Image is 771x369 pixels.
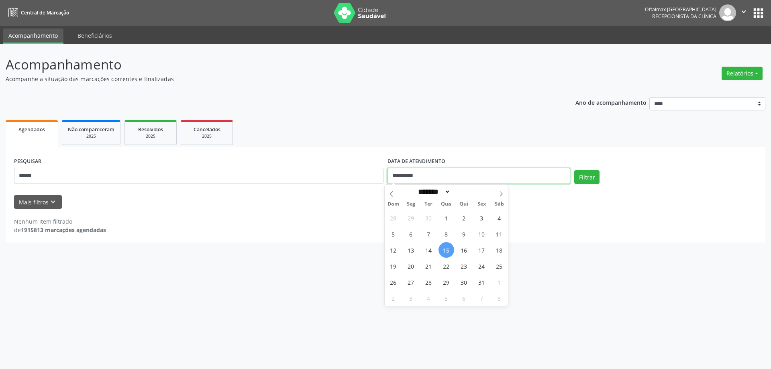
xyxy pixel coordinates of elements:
span: Resolvidos [138,126,163,133]
select: Month [416,188,451,196]
label: DATA DE ATENDIMENTO [388,155,445,168]
span: Outubro 12, 2025 [385,242,401,258]
div: Oftalmax [GEOGRAPHIC_DATA] [645,6,716,13]
button:  [736,4,751,21]
span: Outubro 31, 2025 [474,274,490,290]
span: Setembro 30, 2025 [421,210,436,226]
span: Dom [385,202,402,207]
span: Outubro 30, 2025 [456,274,472,290]
img: img [719,4,736,21]
span: Outubro 14, 2025 [421,242,436,258]
button: Filtrar [574,170,600,184]
span: Novembro 6, 2025 [456,290,472,306]
span: Outubro 28, 2025 [421,274,436,290]
span: Outubro 21, 2025 [421,258,436,274]
span: Outubro 13, 2025 [403,242,419,258]
strong: 1915813 marcações agendadas [21,226,106,234]
span: Outubro 15, 2025 [439,242,454,258]
i:  [739,7,748,16]
a: Beneficiários [72,29,118,43]
label: PESQUISAR [14,155,41,168]
div: 2025 [68,133,114,139]
div: 2025 [187,133,227,139]
span: Outubro 25, 2025 [492,258,507,274]
span: Outubro 1, 2025 [439,210,454,226]
button: Mais filtroskeyboard_arrow_down [14,195,62,209]
a: Acompanhamento [3,29,63,44]
span: Outubro 7, 2025 [421,226,436,242]
span: Outubro 26, 2025 [385,274,401,290]
span: Outubro 3, 2025 [474,210,490,226]
span: Novembro 3, 2025 [403,290,419,306]
span: Outubro 22, 2025 [439,258,454,274]
span: Outubro 20, 2025 [403,258,419,274]
span: Setembro 29, 2025 [403,210,419,226]
span: Setembro 28, 2025 [385,210,401,226]
span: Outubro 11, 2025 [492,226,507,242]
span: Novembro 7, 2025 [474,290,490,306]
input: Year [451,188,477,196]
span: Sex [473,202,490,207]
span: Seg [402,202,420,207]
p: Acompanhe a situação das marcações correntes e finalizadas [6,75,537,83]
span: Não compareceram [68,126,114,133]
span: Outubro 23, 2025 [456,258,472,274]
span: Central de Marcação [21,9,69,16]
span: Outubro 6, 2025 [403,226,419,242]
p: Acompanhamento [6,55,537,75]
span: Outubro 9, 2025 [456,226,472,242]
span: Outubro 24, 2025 [474,258,490,274]
span: Cancelados [194,126,220,133]
span: Outubro 8, 2025 [439,226,454,242]
span: Outubro 2, 2025 [456,210,472,226]
div: Nenhum item filtrado [14,217,106,226]
span: Outubro 29, 2025 [439,274,454,290]
span: Recepcionista da clínica [652,13,716,20]
a: Central de Marcação [6,6,69,19]
p: Ano de acompanhamento [575,97,647,107]
span: Outubro 18, 2025 [492,242,507,258]
button: apps [751,6,765,20]
span: Novembro 8, 2025 [492,290,507,306]
span: Novembro 2, 2025 [385,290,401,306]
span: Outubro 10, 2025 [474,226,490,242]
span: Outubro 4, 2025 [492,210,507,226]
span: Outubro 19, 2025 [385,258,401,274]
span: Ter [420,202,437,207]
button: Relatórios [722,67,763,80]
div: de [14,226,106,234]
span: Agendados [18,126,45,133]
span: Qui [455,202,473,207]
div: 2025 [131,133,171,139]
span: Novembro 4, 2025 [421,290,436,306]
span: Qua [437,202,455,207]
span: Sáb [490,202,508,207]
span: Novembro 5, 2025 [439,290,454,306]
span: Outubro 17, 2025 [474,242,490,258]
span: Outubro 16, 2025 [456,242,472,258]
span: Novembro 1, 2025 [492,274,507,290]
span: Outubro 5, 2025 [385,226,401,242]
i: keyboard_arrow_down [49,198,57,206]
span: Outubro 27, 2025 [403,274,419,290]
